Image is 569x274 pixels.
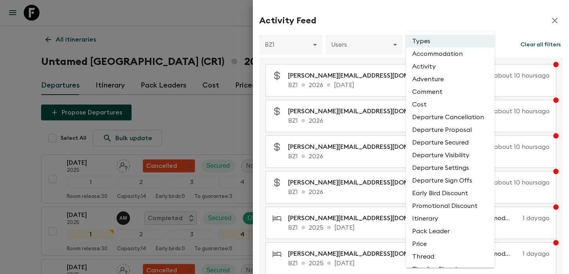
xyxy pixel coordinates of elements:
[406,136,495,149] li: Departure Secured
[406,60,495,73] li: Activity
[406,86,495,98] li: Comment
[406,200,495,212] li: Promotional Discount
[406,48,495,60] li: Accommodation
[406,187,495,200] li: Early Bird Discount
[406,73,495,86] li: Adventure
[406,225,495,238] li: Pack Leader
[406,35,495,48] li: Types
[406,212,495,225] li: Itinerary
[406,111,495,124] li: Departure Cancellation
[406,162,495,174] li: Departure Settings
[406,238,495,250] li: Price
[406,124,495,136] li: Departure Proposal
[406,149,495,162] li: Departure Visibility
[406,174,495,187] li: Departure Sign Offs
[406,250,495,263] li: Thread
[406,98,495,111] li: Cost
